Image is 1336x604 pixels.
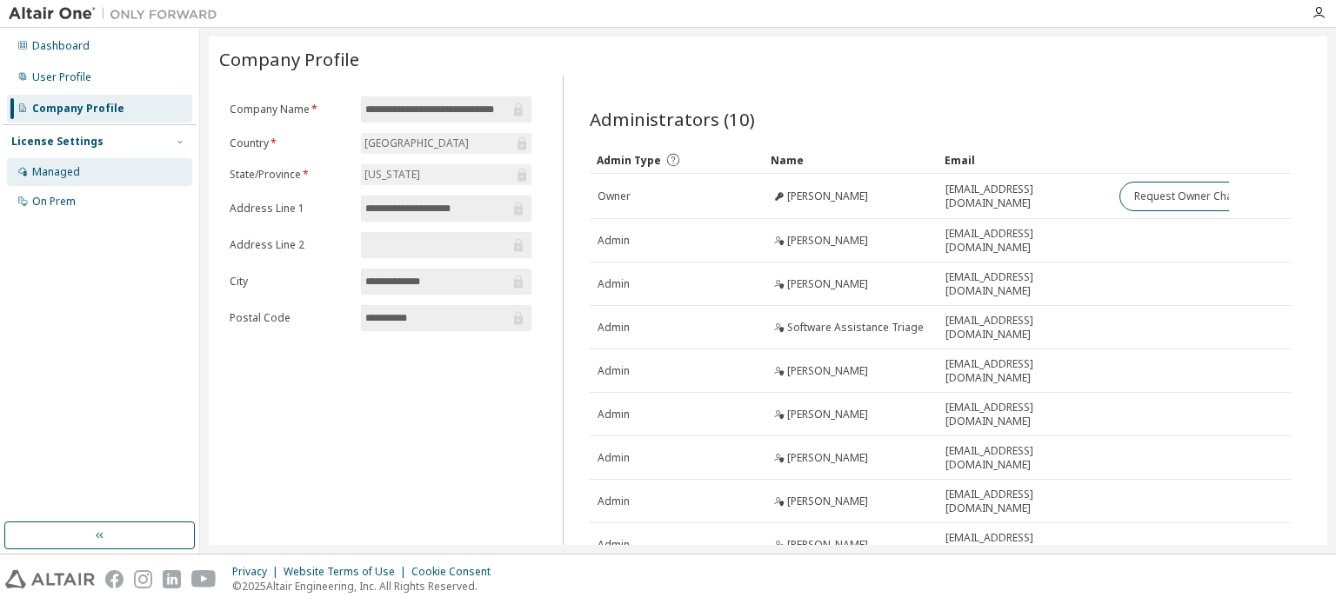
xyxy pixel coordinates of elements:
[945,531,1104,559] span: [EMAIL_ADDRESS][DOMAIN_NAME]
[1119,182,1266,211] button: Request Owner Change
[230,238,351,252] label: Address Line 2
[191,570,217,588] img: youtube.svg
[598,494,630,508] span: Admin
[219,47,359,71] span: Company Profile
[230,136,351,150] label: Country
[787,408,868,421] span: [PERSON_NAME]
[787,189,868,203] span: [PERSON_NAME]
[230,311,351,325] label: Postal Code
[598,321,630,335] span: Admin
[787,364,868,378] span: [PERSON_NAME]
[597,153,661,168] span: Admin Type
[32,195,76,209] div: On Prem
[590,107,755,131] span: Administrators (10)
[598,451,630,465] span: Admin
[230,168,351,182] label: State/Province
[598,538,630,552] span: Admin
[361,133,531,154] div: [GEOGRAPHIC_DATA]
[32,165,80,179] div: Managed
[945,444,1104,472] span: [EMAIL_ADDRESS][DOMAIN_NAME]
[32,39,90,53] div: Dashboard
[771,146,931,174] div: Name
[230,275,351,289] label: City
[32,70,91,84] div: User Profile
[598,189,631,203] span: Owner
[11,135,104,149] div: License Settings
[598,277,630,291] span: Admin
[787,321,924,335] span: Software Assistance Triage
[361,164,531,185] div: [US_STATE]
[32,102,124,116] div: Company Profile
[945,488,1104,515] span: [EMAIL_ADDRESS][DOMAIN_NAME]
[945,227,1104,255] span: [EMAIL_ADDRESS][DOMAIN_NAME]
[598,234,630,248] span: Admin
[5,570,95,588] img: altair_logo.svg
[945,270,1104,298] span: [EMAIL_ADDRESS][DOMAIN_NAME]
[284,565,411,579] div: Website Terms of Use
[787,538,868,552] span: [PERSON_NAME]
[945,357,1104,385] span: [EMAIL_ADDRESS][DOMAIN_NAME]
[945,146,1105,174] div: Email
[232,579,501,594] p: © 2025 Altair Engineering, Inc. All Rights Reserved.
[9,5,226,23] img: Altair One
[411,565,501,579] div: Cookie Consent
[787,451,868,465] span: [PERSON_NAME]
[232,565,284,579] div: Privacy
[598,364,630,378] span: Admin
[787,494,868,508] span: [PERSON_NAME]
[362,134,471,153] div: [GEOGRAPHIC_DATA]
[787,277,868,291] span: [PERSON_NAME]
[163,570,181,588] img: linkedin.svg
[945,183,1104,210] span: [EMAIL_ADDRESS][DOMAIN_NAME]
[134,570,152,588] img: instagram.svg
[945,401,1104,428] span: [EMAIL_ADDRESS][DOMAIN_NAME]
[230,103,351,116] label: Company Name
[945,314,1104,342] span: [EMAIL_ADDRESS][DOMAIN_NAME]
[598,408,630,421] span: Admin
[362,165,423,184] div: [US_STATE]
[105,570,124,588] img: facebook.svg
[230,202,351,216] label: Address Line 1
[787,234,868,248] span: [PERSON_NAME]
